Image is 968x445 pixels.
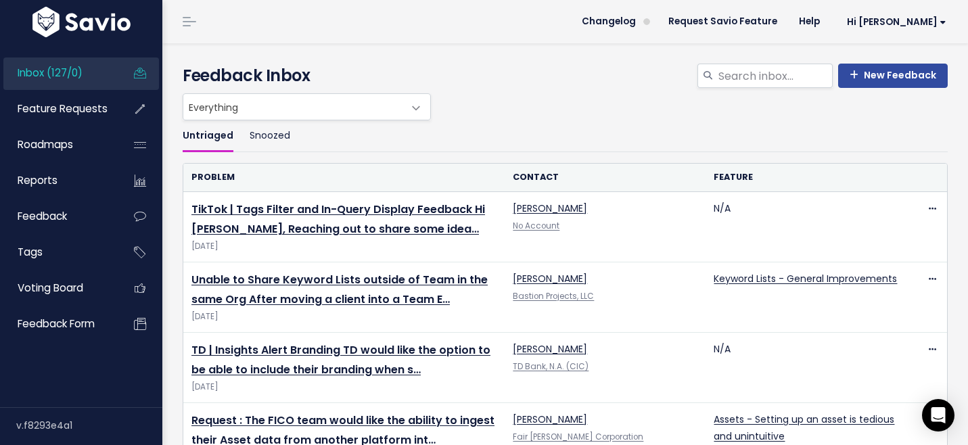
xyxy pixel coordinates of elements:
[3,129,112,160] a: Roadmaps
[183,120,948,152] ul: Filter feature requests
[582,17,636,26] span: Changelog
[18,101,108,116] span: Feature Requests
[3,57,112,89] a: Inbox (127/0)
[191,380,497,394] span: [DATE]
[3,308,112,339] a: Feedback form
[183,164,505,191] th: Problem
[191,239,497,254] span: [DATE]
[505,164,706,191] th: Contact
[191,310,497,324] span: [DATE]
[18,66,83,80] span: Inbox (127/0)
[183,120,233,152] a: Untriaged
[658,11,788,32] a: Request Savio Feature
[16,408,162,443] div: v.f8293e4a1
[717,64,833,88] input: Search inbox...
[513,431,643,442] a: Fair [PERSON_NAME] Corporation
[513,272,587,285] a: [PERSON_NAME]
[706,333,906,403] td: N/A
[18,173,57,187] span: Reports
[788,11,831,32] a: Help
[3,201,112,232] a: Feedback
[714,413,894,443] a: Assets - Setting up an asset is tedious and unintuitive
[18,209,67,223] span: Feedback
[191,342,490,377] a: TD | Insights Alert Branding TD would like the option to be able to include their branding when s…
[29,7,134,37] img: logo-white.9d6f32f41409.svg
[513,202,587,215] a: [PERSON_NAME]
[714,272,897,285] a: Keyword Lists - General Improvements
[922,399,954,431] div: Open Intercom Messenger
[191,272,488,307] a: Unable to Share Keyword Lists outside of Team in the same Org After moving a client into a Team E…
[513,361,589,372] a: TD Bank, N.A. (CIC)
[18,281,83,295] span: Voting Board
[3,165,112,196] a: Reports
[513,291,594,302] a: Bastion Projects, LLC
[183,64,948,88] h4: Feedback Inbox
[3,93,112,124] a: Feature Requests
[838,64,948,88] a: New Feedback
[183,94,403,120] span: Everything
[183,93,431,120] span: Everything
[18,137,73,151] span: Roadmaps
[831,11,957,32] a: Hi [PERSON_NAME]
[18,245,43,259] span: Tags
[3,273,112,304] a: Voting Board
[513,342,587,356] a: [PERSON_NAME]
[706,192,906,262] td: N/A
[513,413,587,426] a: [PERSON_NAME]
[191,202,485,237] a: TikTok | Tags Filter and In-Query Display Feedback Hi [PERSON_NAME], Reaching out to share some i...
[513,220,559,231] a: No Account
[706,164,906,191] th: Feature
[847,17,946,27] span: Hi [PERSON_NAME]
[18,317,95,331] span: Feedback form
[250,120,290,152] a: Snoozed
[3,237,112,268] a: Tags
